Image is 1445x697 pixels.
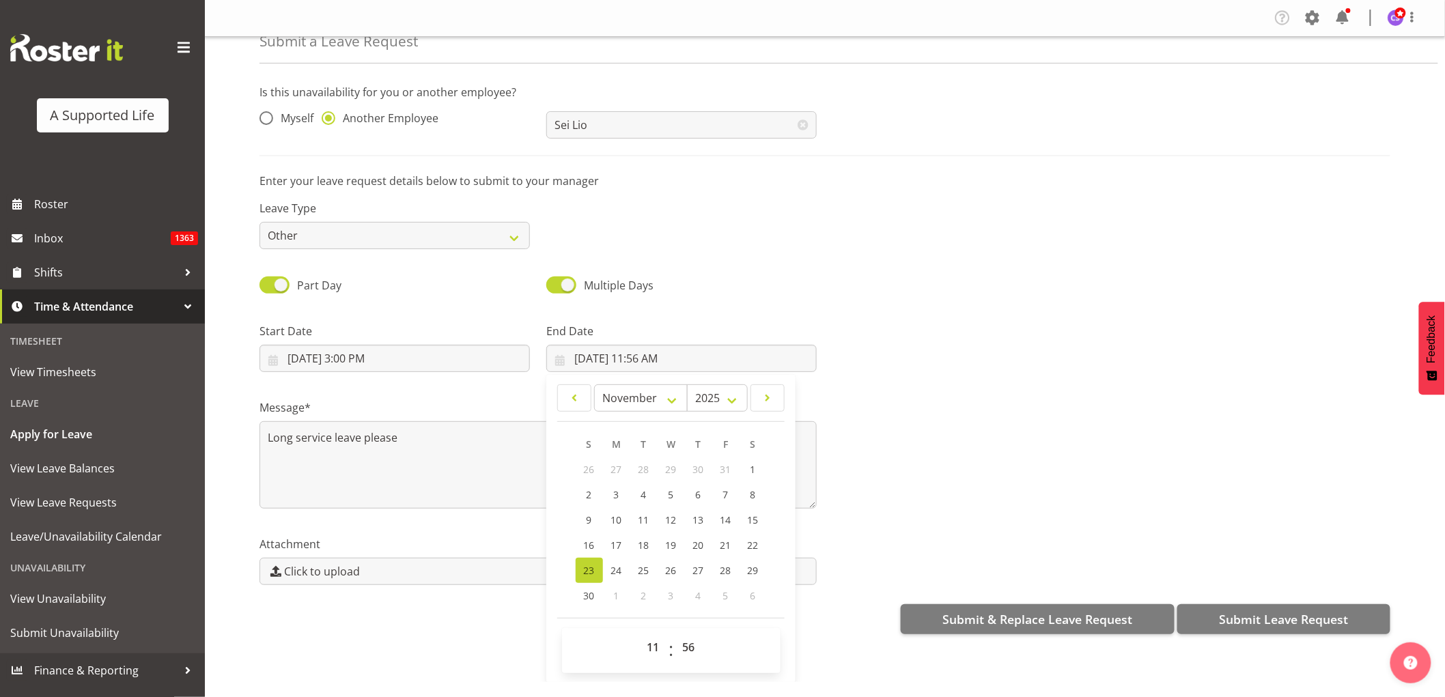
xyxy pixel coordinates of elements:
[34,194,198,214] span: Roster
[3,485,201,520] a: View Leave Requests
[666,539,677,552] span: 19
[641,488,647,501] span: 4
[259,323,530,339] label: Start Date
[1219,610,1348,628] span: Submit Leave Request
[587,513,592,526] span: 9
[10,623,195,643] span: Submit Unavailability
[297,278,341,293] span: Part Day
[740,532,767,558] a: 22
[901,604,1175,634] button: Submit & Replace Leave Request
[693,513,704,526] span: 13
[720,564,731,577] span: 28
[667,438,675,451] span: W
[750,488,756,501] span: 8
[630,482,658,507] a: 4
[10,424,195,444] span: Apply for Leave
[546,323,817,339] label: End Date
[259,33,418,49] h4: Submit a Leave Request
[696,488,701,501] span: 6
[576,482,603,507] a: 2
[748,513,759,526] span: 15
[696,438,701,451] span: T
[3,389,201,417] div: Leave
[669,488,674,501] span: 5
[630,532,658,558] a: 18
[750,463,756,476] span: 1
[666,564,677,577] span: 26
[641,589,647,602] span: 2
[259,536,817,552] label: Attachment
[576,583,603,608] a: 30
[546,111,817,139] input: Select Employee
[658,558,685,583] a: 26
[748,539,759,552] span: 22
[3,327,201,355] div: Timesheet
[748,564,759,577] span: 29
[740,558,767,583] a: 29
[3,616,201,650] a: Submit Unavailability
[723,488,729,501] span: 7
[10,34,123,61] img: Rosterit website logo
[740,507,767,532] a: 15
[259,84,1390,100] p: Is this unavailability for you or another employee?
[723,589,729,602] span: 5
[335,111,438,125] span: Another Employee
[740,457,767,482] a: 1
[259,173,1390,189] p: Enter your leave request details below to submit to your manager
[3,520,201,554] a: Leave/Unavailability Calendar
[693,463,704,476] span: 30
[259,345,530,372] input: Click to select...
[630,507,658,532] a: 11
[1388,10,1404,26] img: chloe-spackman5858.jpg
[723,438,728,451] span: F
[685,558,712,583] a: 27
[1404,656,1418,670] img: help-xxl-2.png
[10,362,195,382] span: View Timesheets
[666,463,677,476] span: 29
[51,105,155,126] div: A Supported Life
[612,438,621,451] span: M
[693,539,704,552] span: 20
[603,532,630,558] a: 17
[576,507,603,532] a: 9
[576,532,603,558] a: 16
[3,554,201,582] div: Unavailability
[1419,302,1445,395] button: Feedback - Show survey
[685,482,712,507] a: 6
[658,532,685,558] a: 19
[273,111,313,125] span: Myself
[584,463,595,476] span: 26
[576,558,603,583] a: 23
[587,488,592,501] span: 2
[614,589,619,602] span: 1
[942,610,1132,628] span: Submit & Replace Leave Request
[639,539,649,552] span: 18
[740,482,767,507] a: 8
[34,228,171,248] span: Inbox
[630,558,658,583] a: 25
[641,438,647,451] span: T
[3,582,201,616] a: View Unavailability
[611,539,622,552] span: 17
[3,355,201,389] a: View Timesheets
[611,463,622,476] span: 27
[546,345,817,372] input: Click to select...
[712,558,740,583] a: 28
[639,463,649,476] span: 28
[259,200,530,216] label: Leave Type
[750,589,756,602] span: 6
[3,417,201,451] a: Apply for Leave
[685,532,712,558] a: 20
[669,634,673,668] span: :
[611,513,622,526] span: 10
[584,539,595,552] span: 16
[259,399,817,416] label: Message*
[611,564,622,577] span: 24
[614,488,619,501] span: 3
[34,296,178,317] span: Time & Attendance
[10,458,195,479] span: View Leave Balances
[584,564,595,577] span: 23
[720,463,731,476] span: 31
[10,492,195,513] span: View Leave Requests
[666,513,677,526] span: 12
